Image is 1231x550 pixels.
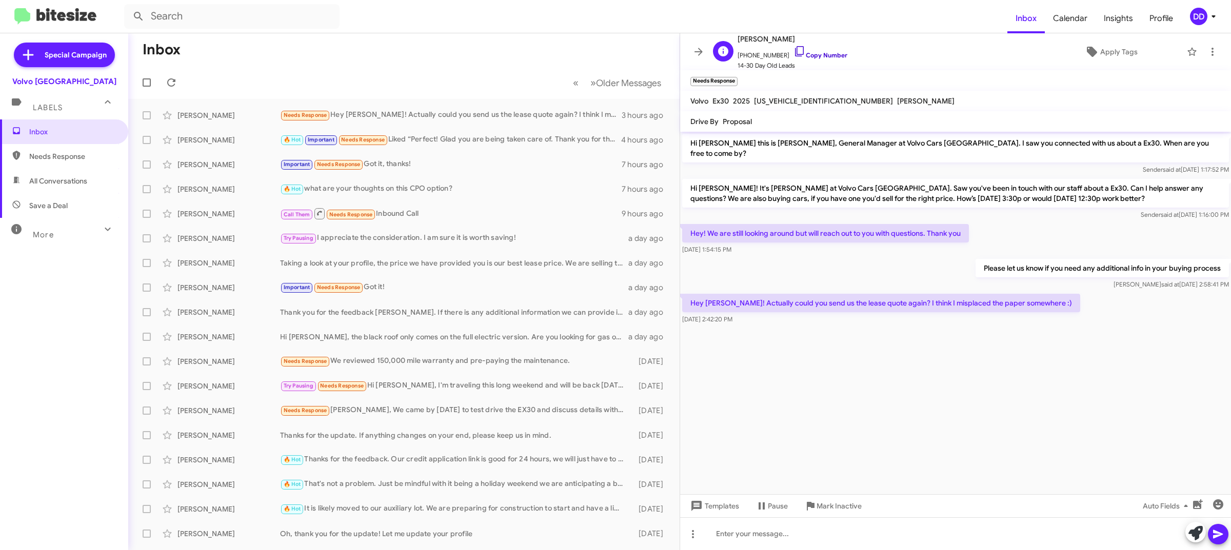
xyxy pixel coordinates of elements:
span: 🔥 Hot [284,136,301,143]
div: DD [1190,8,1207,25]
span: More [33,230,54,239]
span: [PHONE_NUMBER] [738,45,847,60]
div: [PERSON_NAME] [177,455,280,465]
span: Needs Response [317,284,361,291]
p: Please let us know if you need any additional info in your buying process [976,259,1229,277]
span: Proposal [723,117,752,126]
div: [PERSON_NAME] [177,159,280,170]
a: Calendar [1045,4,1096,33]
div: 4 hours ago [621,135,671,145]
div: [PERSON_NAME] [177,430,280,440]
span: Templates [688,497,739,515]
span: Needs Response [341,136,385,143]
div: a day ago [628,332,671,342]
div: a day ago [628,307,671,317]
span: Special Campaign [45,50,107,60]
div: Hey [PERSON_NAME]! Actually could you send us the lease quote again? I think I misplaced the pape... [280,109,622,121]
div: [PERSON_NAME] [177,332,280,342]
div: [DATE] [629,455,671,465]
div: 7 hours ago [622,159,671,170]
span: » [590,76,596,89]
a: Insights [1096,4,1141,33]
div: That's not a problem. Just be mindful with it being a holiday weekend we are anticipating a busy ... [280,478,629,490]
span: Labels [33,103,63,112]
span: Needs Response [329,211,373,218]
span: Older Messages [596,77,661,89]
h1: Inbox [143,42,181,58]
a: Copy Number [793,51,847,59]
div: what are your thoughts on this CPO option? [280,183,622,195]
div: [PERSON_NAME] [177,307,280,317]
div: Taking a look at your profile, the price we have provided you is our best lease price. We are sel... [280,258,628,268]
div: Thank you for the feedback [PERSON_NAME]. If there is any additional information we can provide i... [280,307,628,317]
p: Hey! We are still looking around but will reach out to you with questions. Thank you [682,224,969,242]
button: Previous [567,72,585,93]
span: 2025 [733,96,750,106]
span: Needs Response [284,112,327,118]
span: 🔥 Hot [284,481,301,487]
div: a day ago [628,258,671,268]
p: Hey [PERSON_NAME]! Actually could you send us the lease quote again? I think I misplaced the pape... [682,294,1080,312]
div: [DATE] [629,381,671,391]
a: Profile [1141,4,1181,33]
span: Needs Response [29,151,116,161]
div: [PERSON_NAME] [177,233,280,243]
small: Needs Response [690,77,738,86]
div: [PERSON_NAME], We came by [DATE] to test drive the EX30 and discuss details with your sales perso... [280,404,629,416]
input: Search [124,4,340,29]
div: Got it, thanks! [280,158,622,170]
div: [DATE] [629,430,671,440]
button: DD [1181,8,1220,25]
span: Apply Tags [1100,43,1138,61]
span: Needs Response [284,358,327,364]
div: a day ago [628,233,671,243]
div: [DATE] [629,528,671,539]
div: 3 hours ago [622,110,671,120]
div: We reviewed 150,000 mile warranty and pre-paying the maintenance. [280,355,629,367]
span: Mark Inactive [817,497,862,515]
span: Important [284,284,310,291]
span: Needs Response [320,382,364,389]
div: [PERSON_NAME] [177,528,280,539]
button: Next [584,72,667,93]
span: « [573,76,579,89]
span: Ex30 [712,96,729,106]
span: Save a Deal [29,200,68,211]
span: [DATE] 2:42:20 PM [682,315,732,323]
button: Mark Inactive [796,497,870,515]
div: [DATE] [629,479,671,490]
div: Hi [PERSON_NAME], I'm traveling this long weekend and will be back [DATE]. Will msg you then [280,380,629,392]
div: [PERSON_NAME] [177,356,280,366]
div: [PERSON_NAME] [177,479,280,490]
button: Pause [747,497,796,515]
div: [PERSON_NAME] [177,258,280,268]
div: [PERSON_NAME] [177,135,280,145]
p: Hi [PERSON_NAME] this is [PERSON_NAME], General Manager at Volvo Cars [GEOGRAPHIC_DATA]. I saw yo... [682,134,1229,162]
a: Special Campaign [14,43,115,67]
span: [PERSON_NAME] [DATE] 2:58:41 PM [1114,280,1229,288]
div: Volvo [GEOGRAPHIC_DATA] [12,76,116,87]
div: I appreciate the consideration. I am sure it is worth saving! [280,232,628,244]
span: Sender [DATE] 1:16:00 PM [1141,211,1229,218]
span: Important [284,161,310,168]
span: Try Pausing [284,382,313,389]
span: Sender [DATE] 1:17:52 PM [1143,166,1229,173]
p: Hi [PERSON_NAME]! It's [PERSON_NAME] at Volvo Cars [GEOGRAPHIC_DATA]. Saw you've been in touch wi... [682,179,1229,208]
span: 14-30 Day Old Leads [738,60,847,71]
span: said at [1161,211,1179,218]
div: [PERSON_NAME] [177,504,280,514]
span: 🔥 Hot [284,456,301,463]
div: [PERSON_NAME] [177,405,280,416]
span: Needs Response [317,161,361,168]
div: Inbound Call [280,207,622,220]
span: [DATE] 1:54:15 PM [682,246,731,253]
a: Inbox [1007,4,1045,33]
div: [DATE] [629,356,671,366]
span: Important [308,136,334,143]
span: 🔥 Hot [284,505,301,512]
div: [DATE] [629,504,671,514]
div: It is likely moved to our auxiliary lot. We are preparing for construction to start and have a li... [280,503,629,515]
